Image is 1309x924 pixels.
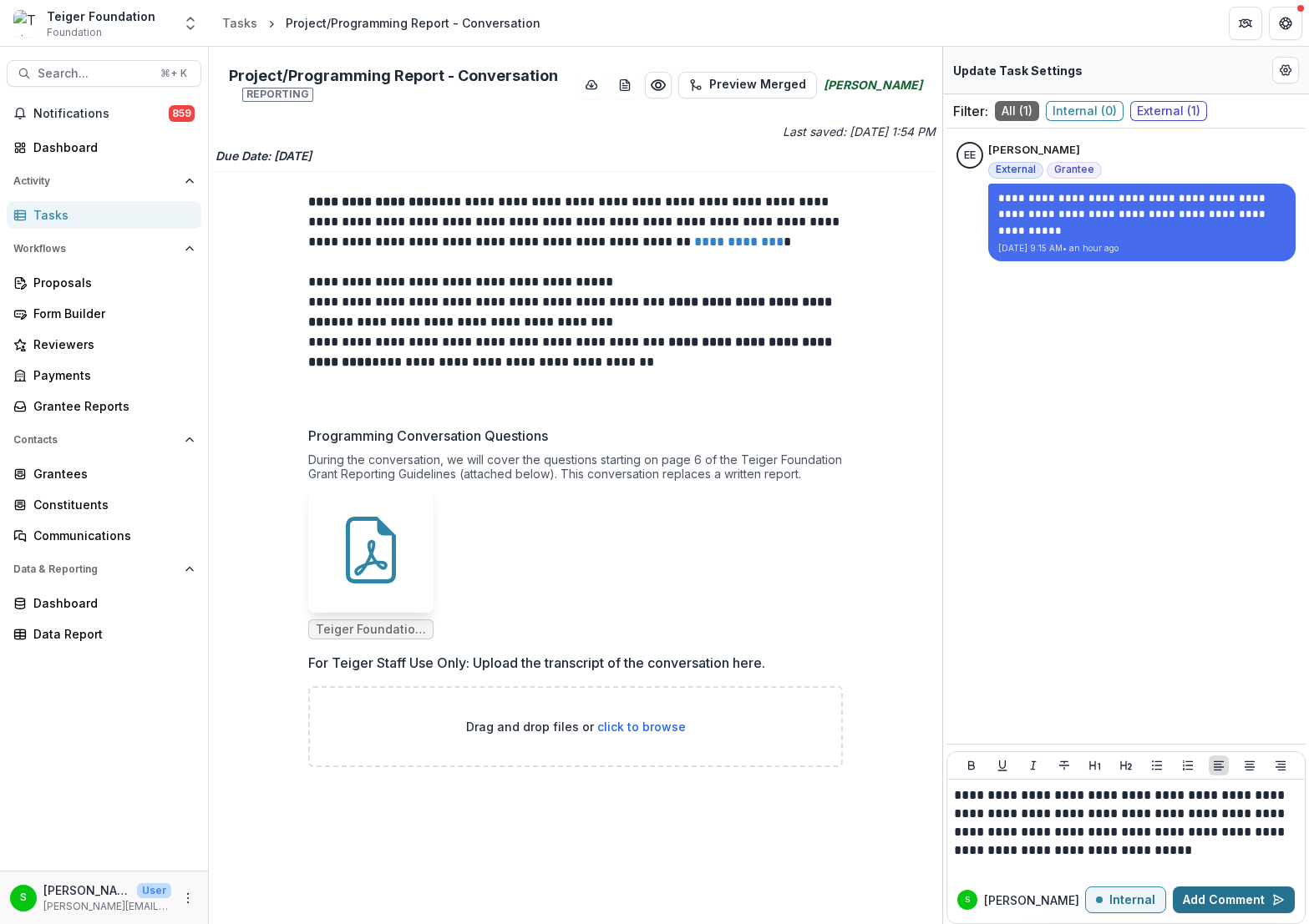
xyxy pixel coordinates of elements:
button: Bold [961,755,982,775]
a: Data Report [7,620,201,648]
a: Grantee Reports [7,392,201,420]
button: Heading 1 [1085,755,1105,775]
div: Dashboard [33,594,188,612]
a: Grantees [7,460,201,487]
div: Teiger Foundation [47,8,155,25]
p: [PERSON_NAME] [43,881,130,899]
button: Strike [1054,755,1074,775]
div: Stephanie [20,892,27,903]
p: [PERSON_NAME] [984,891,1079,909]
i: [PERSON_NAME] [824,76,922,93]
div: During the conversation, we will cover the questions starting on page 6 of the Teiger Foundation ... [308,452,843,487]
p: Drag and drop files or [466,718,686,735]
div: Tasks [33,206,188,224]
a: Constituents [7,491,201,518]
button: Align Right [1271,755,1291,775]
button: Bullet List [1147,755,1167,775]
span: 859 [169,105,195,122]
button: Search... [7,60,201,87]
button: Ordered List [1178,755,1198,775]
span: click to browse [597,720,686,734]
button: Underline [992,755,1012,775]
p: Last saved: [DATE] 1:54 PM [579,123,936,140]
span: External [996,164,1036,175]
div: Form Builder [33,305,188,322]
div: Teiger Foundation Grant Reporting Guidelines.pdf [308,487,434,639]
div: Dashboard [33,139,188,156]
span: Contacts [13,434,178,446]
a: Payments [7,361,201,389]
p: [DATE] 9:15 AM • an hour ago [998,242,1286,255]
p: Due Date: [DATE] [216,147,936,164]
a: Reviewers [7,331,201,358]
div: Stephanie [965,896,970,904]
div: Project/Programming Report - Conversation [286,14,540,32]
div: Grantee Reports [33,397,188,415]
a: Dashboard [7,134,201,161]
span: Teiger Foundation Grant Reporting Guidelines.pdf [316,623,426,637]
span: External ( 1 ) [1130,101,1207,121]
h2: Project/Programming Report - Conversation [229,67,571,103]
button: Open Workflows [7,235,201,262]
p: For Teiger Staff Use Only: Upload the transcript of the conversation here. [308,653,765,673]
span: Workflows [13,243,178,255]
div: Grantees [33,465,188,482]
button: Partners [1229,7,1262,40]
div: Communications [33,527,188,544]
button: Preview Merged [678,72,817,98]
div: Data Report [33,625,188,643]
button: More [178,888,198,908]
button: Get Help [1269,7,1302,40]
button: Open Activity [7,168,201,194]
a: Tasks [7,201,201,229]
button: download-word-button [611,72,638,98]
div: Elizabet Elliott [964,150,976,161]
span: Search... [38,67,150,81]
span: Notifications [33,107,169,121]
p: Internal [1109,893,1155,907]
span: All ( 1 ) [995,101,1039,121]
p: User [137,883,171,898]
a: Proposals [7,269,201,296]
button: Open Data & Reporting [7,556,201,583]
div: Proposals [33,274,188,291]
span: Data & Reporting [13,563,178,575]
p: Programming Conversation Questions [308,426,548,446]
div: Payments [33,366,188,384]
button: download-button [578,72,605,98]
button: Open Contacts [7,427,201,453]
button: Open entity switcher [179,7,202,40]
button: Heading 2 [1116,755,1136,775]
span: Foundation [47,25,102,40]
p: Filter: [953,101,988,121]
span: Reporting [242,88,313,101]
span: Activity [13,175,178,187]
a: Dashboard [7,589,201,617]
nav: breadcrumb [216,11,547,35]
button: Notifications859 [7,100,201,127]
button: Align Center [1240,755,1260,775]
div: Reviewers [33,336,188,353]
img: Teiger Foundation [13,10,40,37]
a: Tasks [216,11,264,35]
p: [PERSON_NAME][EMAIL_ADDRESS][DOMAIN_NAME] [43,899,171,914]
button: Italicize [1023,755,1043,775]
button: Add Comment [1173,886,1295,913]
span: Internal ( 0 ) [1046,101,1124,121]
span: Grantee [1054,164,1094,175]
button: Internal [1085,886,1166,913]
div: ⌘ + K [157,64,190,83]
a: Communications [7,522,201,549]
p: Update Task Settings [953,62,1083,79]
button: Edit Form Settings [1272,57,1299,83]
a: Form Builder [7,300,201,327]
div: Tasks [222,14,257,32]
div: Constituents [33,496,188,513]
button: Align Left [1209,755,1229,775]
button: Preview 120692ff-4bab-4150-ac48-a2eec7f2e322.pdf [645,72,672,98]
p: [PERSON_NAME] [988,142,1080,159]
